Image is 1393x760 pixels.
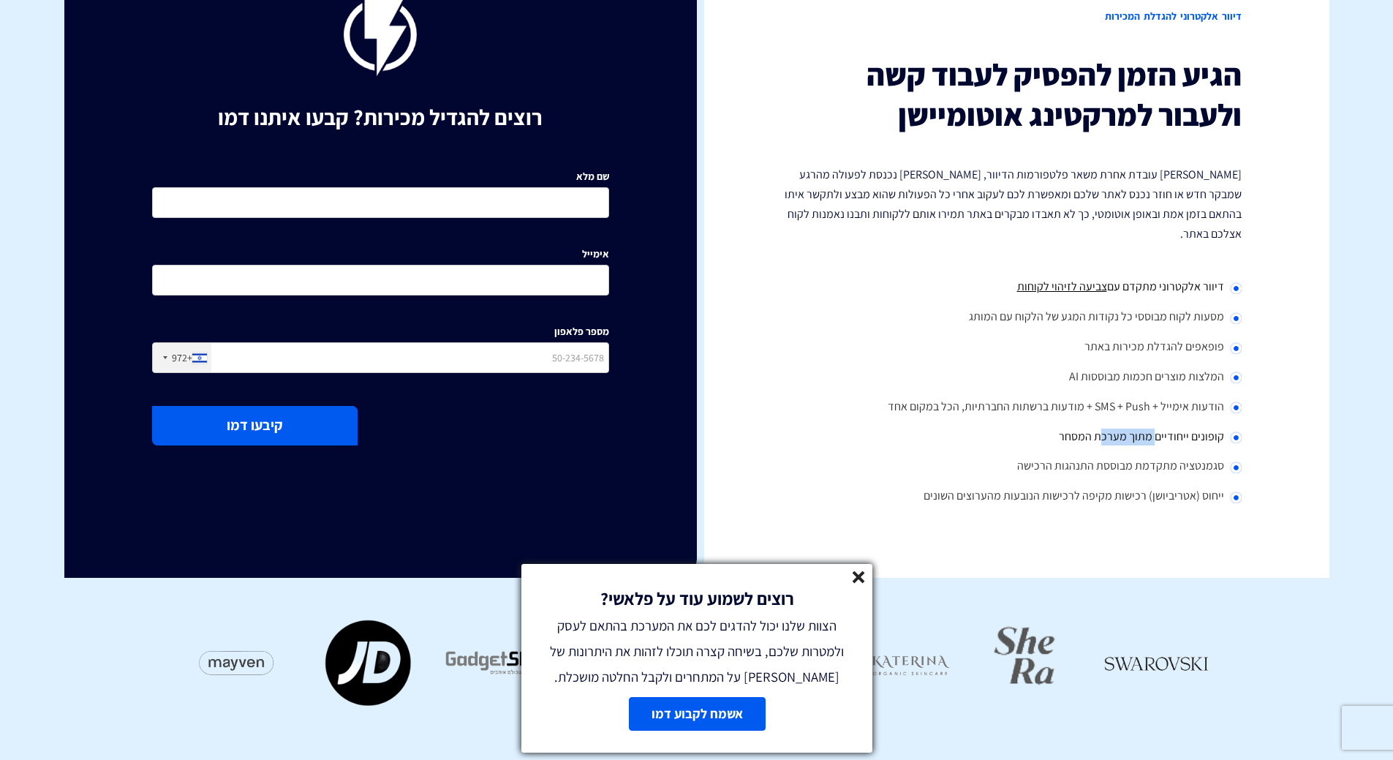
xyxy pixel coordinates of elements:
span: דיוור אלקטרוני מתקדם עם [1107,279,1224,294]
img: katerina-transformed.png [836,619,953,707]
li: הודעות אימייל + SMS + Push + מודעות ברשתות החברתיות, הכל במקום אחד [785,393,1242,423]
img: %D7%92%D7%90%D7%93%D7%92%D7%98%D7%A9%D7%95%D7%A4-%D7%9C%D7%95%D7%92%D7%95-transformed.png [441,619,558,707]
h1: רוצים להגדיל מכירות? קבעו איתנו דמו [152,105,609,129]
img: jd-sport-transformed.png [309,619,426,707]
h3: הגיע הזמן להפסיק לעבוד קשה ולעבור למרקטינג אוטומיישן [785,55,1242,135]
li: מסעות לקוח מבוססי כל נקודות המגע של הלקוח עם המותג [785,303,1242,333]
img: she-ra-jewelry-transformed.png [967,619,1084,707]
label: מספר פלאפון [554,324,609,339]
input: 50-234-5678 [152,342,609,373]
button: קיבעו דמו [152,406,358,445]
label: אימייל [582,247,609,261]
div: Israel (‫ישראל‬‎): +972 [153,343,211,372]
span: צביעה לזיהוי לקוחות [1017,279,1107,294]
li: המלצות מוצרים חכמות מבוססות AI [785,363,1242,393]
p: [PERSON_NAME] עובדת אחרת משאר פלטפורמות הדיוור, [PERSON_NAME] נכנסת לפעולה מהרגע שמבקר חדש או חוז... [785,165,1242,244]
span: קופונים ייחודיים מתוך מערכת המסחר [1059,429,1224,444]
img: mayven-transformed.png [178,619,295,707]
li: פופאפים להגדלת מכירות באתר [785,333,1242,363]
div: +972 [172,350,192,365]
li: סגמנטציה מתקדמת מבוססת התנהגות הרכישה [785,452,1242,482]
label: שם מלא [576,169,609,184]
li: ייחוס (אטריביושן) רכישות מקיפה לרכישות הנובעות מהערוצים השונים [785,482,1242,512]
img: swarovski-transformed.png [1099,619,1216,707]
